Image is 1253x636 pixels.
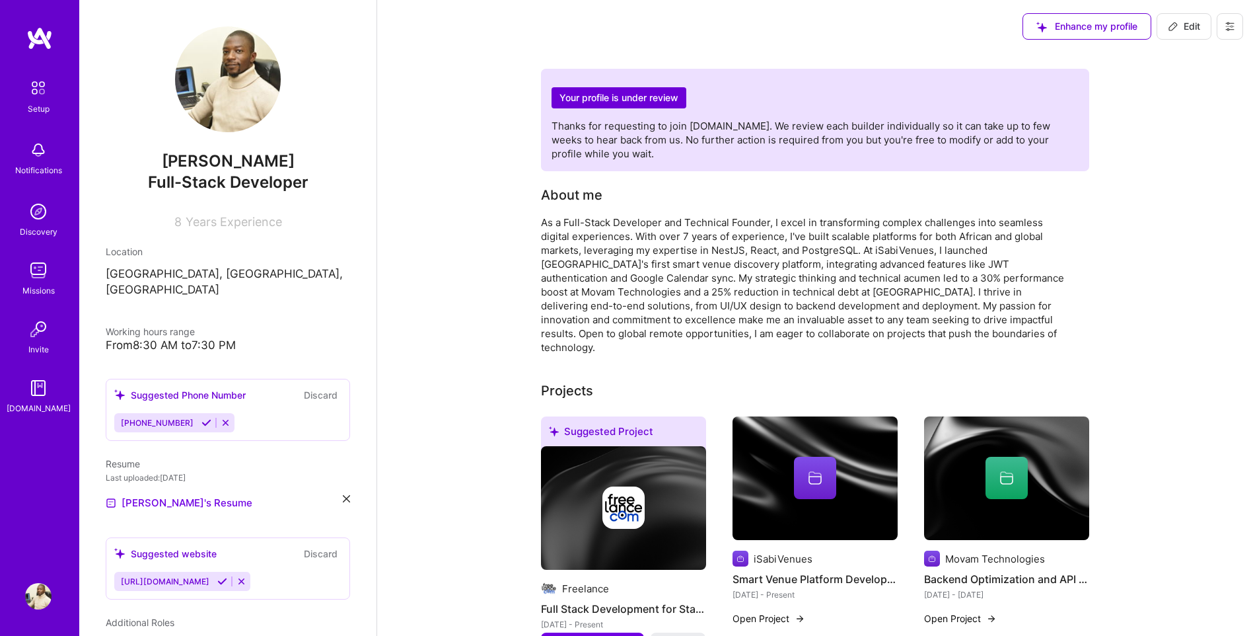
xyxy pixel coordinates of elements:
h4: Smart Venue Platform Development [733,571,898,588]
img: User Avatar [175,26,281,132]
img: discovery [25,198,52,225]
span: Working hours range [106,326,195,337]
img: Invite [25,316,52,342]
h2: Your profile is under review [552,87,686,109]
p: [GEOGRAPHIC_DATA], [GEOGRAPHIC_DATA], [GEOGRAPHIC_DATA] [106,266,350,298]
i: Accept [201,418,211,428]
h4: Backend Optimization and API Development [924,571,1089,588]
span: Resume [106,458,140,469]
img: arrow-right [986,614,997,624]
img: teamwork [25,257,52,284]
div: iSabiVenues [754,552,812,566]
img: logo [26,26,53,50]
img: cover [733,417,898,541]
img: guide book [25,375,52,401]
button: Edit [1157,13,1211,40]
div: Suggested Project [541,417,706,452]
i: Reject [236,576,246,586]
button: Open Project [733,612,805,625]
img: Company logo [733,551,748,567]
img: Company logo [541,580,557,596]
i: icon Close [343,495,350,502]
div: [DOMAIN_NAME] [7,401,71,415]
img: setup [24,74,52,102]
span: Thanks for requesting to join [DOMAIN_NAME]. We review each builder individually so it can take u... [552,120,1050,160]
span: Additional Roles [106,617,174,628]
div: From 8:30 AM to 7:30 PM [106,338,350,352]
span: Years Experience [186,215,282,229]
span: [URL][DOMAIN_NAME] [121,576,209,586]
div: Location [106,245,350,258]
a: [PERSON_NAME]'s Resume [106,495,252,511]
div: Suggested website [114,547,217,561]
span: Edit [1168,20,1200,33]
div: Invite [28,342,49,356]
div: [DATE] - [DATE] [924,588,1089,602]
button: Discard [300,387,341,403]
span: 8 [174,215,182,229]
img: Resume [106,498,116,508]
img: cover [541,446,706,571]
i: icon SuggestedTeams [549,426,559,436]
div: Setup [28,102,50,116]
i: icon SuggestedTeams [114,389,125,401]
div: About me [541,185,602,205]
div: Projects [541,381,593,401]
div: As a Full-Stack Developer and Technical Founder, I excel in transforming complex challenges into ... [541,216,1069,354]
div: Notifications [15,163,62,177]
span: Full-Stack Developer [148,173,308,192]
img: User Avatar [25,583,52,610]
a: User Avatar [22,583,55,610]
span: [PHONE_NUMBER] [121,418,194,428]
div: Missions [22,284,55,298]
div: Discovery [20,225,57,239]
h4: Full Stack Development for Startups [541,600,706,617]
div: [DATE] - Present [541,617,706,631]
img: cover [924,417,1089,541]
i: Accept [217,576,227,586]
div: Movam Technologies [945,552,1045,566]
i: Reject [221,418,231,428]
div: [DATE] - Present [733,588,898,602]
img: Company logo [924,551,940,567]
img: Company logo [602,487,645,529]
button: Open Project [924,612,997,625]
i: icon SuggestedTeams [114,548,125,559]
button: Discard [300,546,341,561]
div: Suggested Phone Number [114,388,246,402]
img: arrow-right [795,614,805,624]
span: [PERSON_NAME] [106,151,350,171]
img: bell [25,137,52,163]
div: Freelance [562,582,609,596]
div: Last uploaded: [DATE] [106,471,350,485]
